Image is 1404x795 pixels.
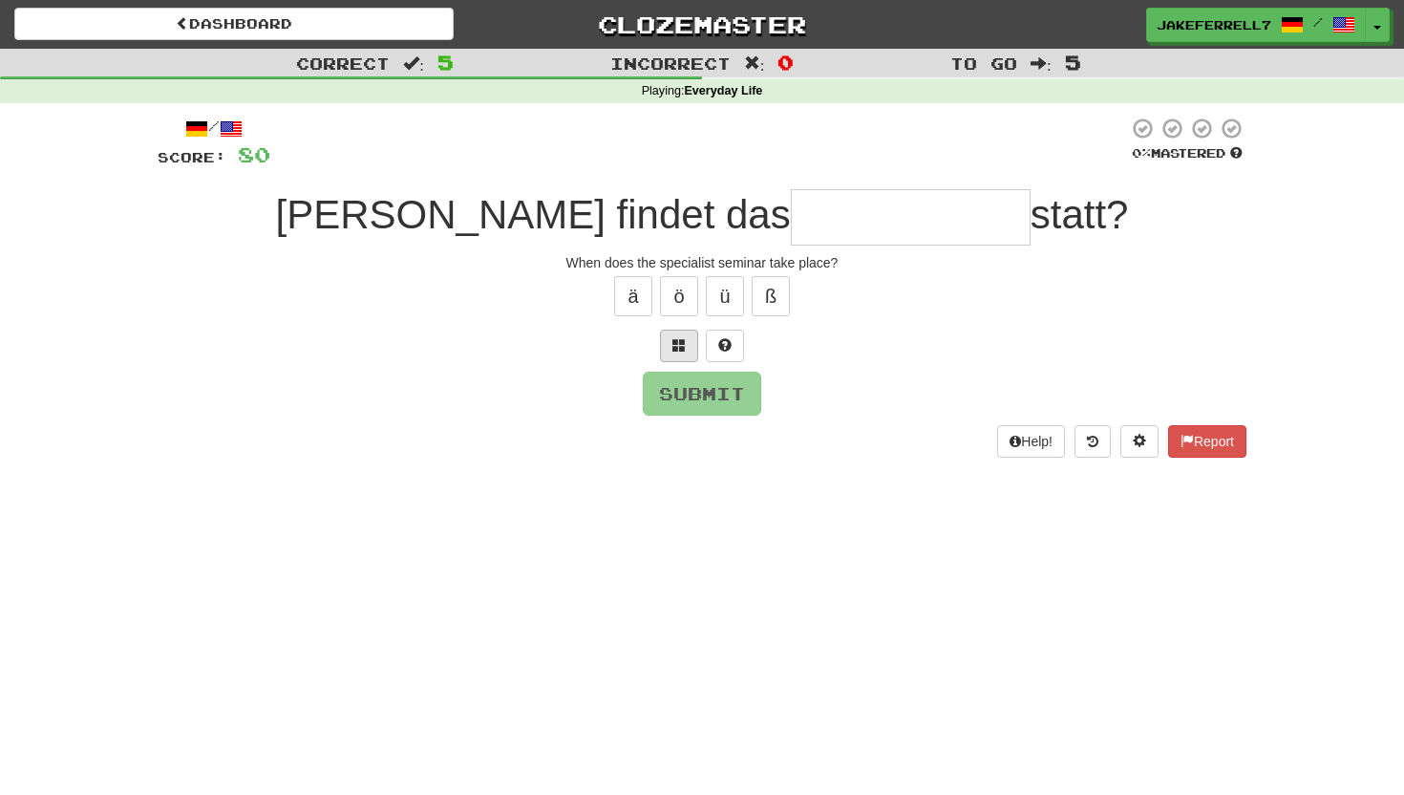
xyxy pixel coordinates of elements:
button: Switch sentence to multiple choice alt+p [660,330,698,362]
button: Help! [997,425,1065,458]
span: Correct [296,54,390,73]
span: Incorrect [610,54,731,73]
span: 5 [1065,51,1081,74]
span: : [403,55,424,72]
span: : [744,55,765,72]
span: jakeferrell7 [1157,16,1271,33]
div: When does the specialist seminar take place? [158,253,1246,272]
span: 0 % [1132,145,1151,161]
span: : [1031,55,1052,72]
a: jakeferrell7 / [1146,8,1366,42]
span: To go [950,54,1017,73]
span: [PERSON_NAME] findet das [276,192,791,237]
button: Submit [643,372,761,416]
button: ö [660,276,698,316]
span: 5 [437,51,454,74]
button: Report [1168,425,1246,458]
strong: Everyday Life [684,84,762,97]
a: Clozemaster [482,8,922,41]
button: Round history (alt+y) [1074,425,1111,458]
button: ü [706,276,744,316]
span: Score: [158,149,226,165]
button: Single letter hint - you only get 1 per sentence and score half the points! alt+h [706,330,744,362]
div: / [158,117,270,140]
a: Dashboard [14,8,454,40]
button: ä [614,276,652,316]
span: statt? [1031,192,1129,237]
div: Mastered [1128,145,1246,162]
span: 0 [777,51,794,74]
button: ß [752,276,790,316]
span: / [1313,15,1323,29]
span: 80 [238,142,270,166]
